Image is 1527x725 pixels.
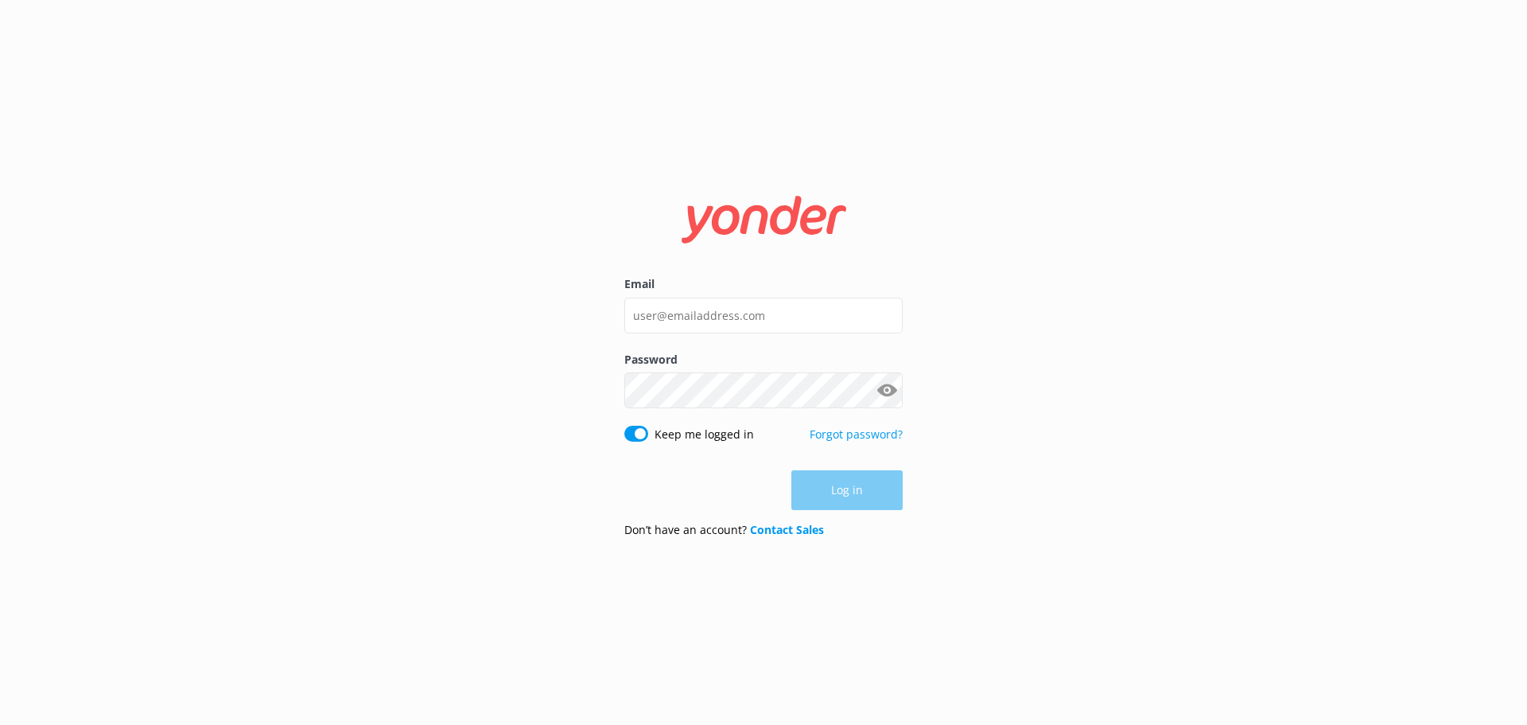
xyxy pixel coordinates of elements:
[871,375,903,407] button: Show password
[624,298,903,333] input: user@emailaddress.com
[750,522,824,537] a: Contact Sales
[624,351,903,368] label: Password
[624,275,903,293] label: Email
[624,521,824,539] p: Don’t have an account?
[810,427,903,442] a: Forgot password?
[655,426,754,443] label: Keep me logged in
